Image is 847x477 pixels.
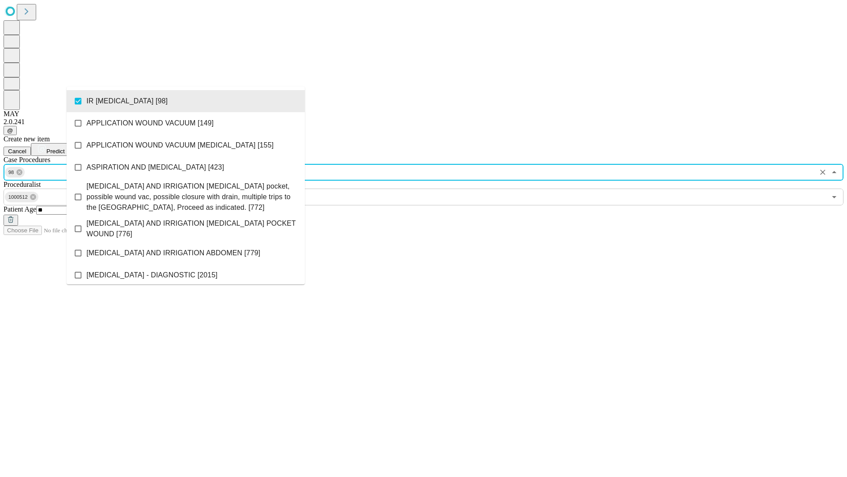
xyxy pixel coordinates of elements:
[5,167,25,178] div: 98
[86,96,168,106] span: IR [MEDICAL_DATA] [98]
[4,135,50,143] span: Create new item
[817,166,829,178] button: Clear
[46,148,64,155] span: Predict
[31,143,71,156] button: Predict
[4,156,50,163] span: Scheduled Procedure
[86,118,214,129] span: APPLICATION WOUND VACUUM [149]
[828,191,840,203] button: Open
[828,166,840,178] button: Close
[5,192,38,202] div: 1000512
[86,218,298,239] span: [MEDICAL_DATA] AND IRRIGATION [MEDICAL_DATA] POCKET WOUND [776]
[4,110,843,118] div: MAY
[4,147,31,156] button: Cancel
[5,192,31,202] span: 1000512
[86,248,260,258] span: [MEDICAL_DATA] AND IRRIGATION ABDOMEN [779]
[7,127,13,134] span: @
[86,270,217,280] span: [MEDICAL_DATA] - DIAGNOSTIC [2015]
[4,118,843,126] div: 2.0.241
[86,162,224,173] span: ASPIRATION AND [MEDICAL_DATA] [423]
[4,205,36,213] span: Patient Age
[86,140,274,151] span: APPLICATION WOUND VACUUM [MEDICAL_DATA] [155]
[4,181,41,188] span: Proceduralist
[86,181,298,213] span: [MEDICAL_DATA] AND IRRIGATION [MEDICAL_DATA] pocket, possible wound vac, possible closure with dr...
[8,148,26,155] span: Cancel
[5,167,18,178] span: 98
[4,126,17,135] button: @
